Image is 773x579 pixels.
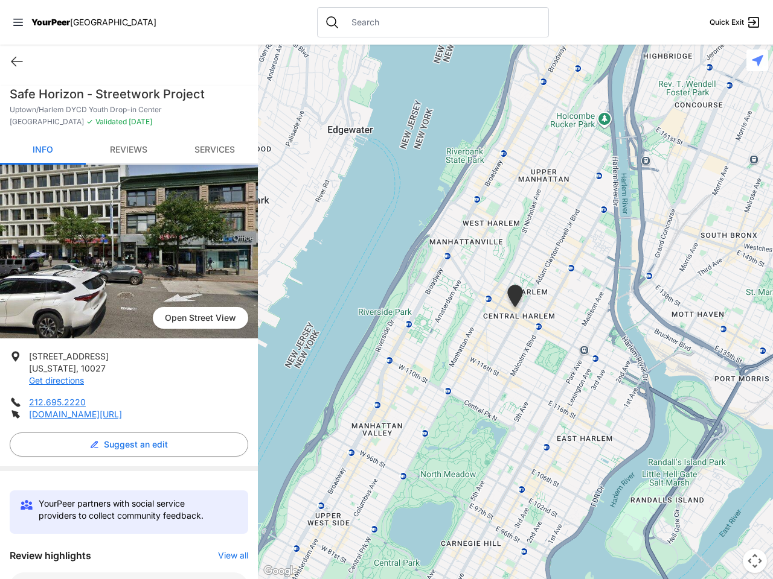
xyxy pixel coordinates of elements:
[505,285,525,312] div: Uptown/Harlem DYCD Youth Drop-in Center
[29,409,122,419] a: [DOMAIN_NAME][URL]
[81,363,106,373] span: 10027
[710,17,744,27] span: Quick Exit
[344,16,541,28] input: Search
[10,105,248,115] p: Uptown/Harlem DYCD Youth Drop-in Center
[710,15,761,30] a: Quick Exit
[29,397,86,407] a: 212.695.2220
[39,498,224,522] p: YourPeer partners with social service providers to collect community feedback.
[86,136,172,165] a: Reviews
[10,548,91,563] h3: Review highlights
[261,563,301,579] img: Google
[31,19,156,26] a: YourPeer[GEOGRAPHIC_DATA]
[218,549,248,562] button: View all
[29,351,109,361] span: [STREET_ADDRESS]
[10,117,84,127] span: [GEOGRAPHIC_DATA]
[31,17,70,27] span: YourPeer
[70,17,156,27] span: [GEOGRAPHIC_DATA]
[29,363,76,373] span: [US_STATE]
[76,363,79,373] span: ,
[10,432,248,457] button: Suggest an edit
[153,307,248,329] span: Open Street View
[10,86,248,103] h1: Safe Horizon - Streetwork Project
[104,438,168,451] span: Suggest an edit
[127,117,152,126] span: [DATE]
[29,375,84,385] a: Get directions
[743,549,767,573] button: Map camera controls
[95,117,127,126] span: Validated
[86,117,93,127] span: ✓
[172,136,257,165] a: Services
[261,563,301,579] a: Open this area in Google Maps (opens a new window)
